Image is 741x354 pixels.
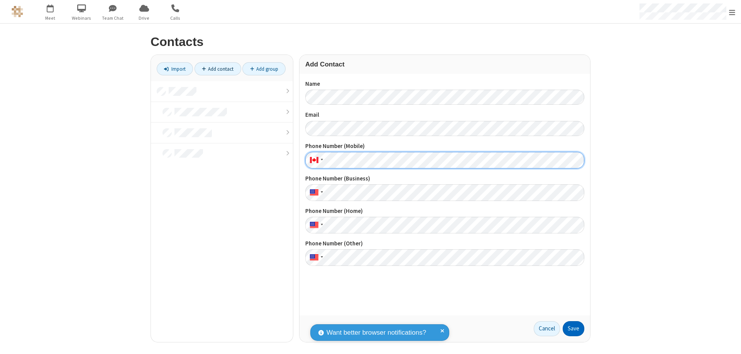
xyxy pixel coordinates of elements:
label: Phone Number (Home) [305,207,584,216]
span: Calls [161,15,190,22]
label: Name [305,80,584,88]
span: Meet [36,15,65,22]
label: Phone Number (Business) [305,174,584,183]
label: Phone Number (Mobile) [305,142,584,151]
div: United States: + 1 [305,217,325,233]
div: United States: + 1 [305,249,325,266]
h3: Add Contact [305,61,584,68]
a: Add group [242,62,286,75]
label: Email [305,111,584,119]
span: Drive [130,15,159,22]
a: Import [157,62,193,75]
label: Phone Number (Other) [305,239,584,248]
button: Save [563,321,584,337]
div: United States: + 1 [305,184,325,201]
h2: Contacts [151,35,590,49]
a: Cancel [534,321,560,337]
span: Webinars [67,15,96,22]
a: Add contact [195,62,241,75]
span: Team Chat [98,15,127,22]
div: Canada: + 1 [305,152,325,168]
span: Want better browser notifications? [327,328,426,338]
img: QA Selenium DO NOT DELETE OR CHANGE [12,6,23,17]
